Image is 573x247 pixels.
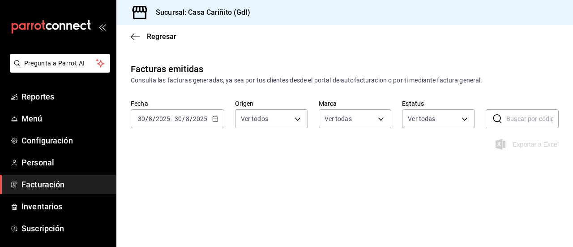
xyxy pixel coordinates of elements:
[190,115,192,122] span: /
[319,100,392,107] label: Marca
[131,100,224,107] label: Fecha
[241,114,268,123] span: Ver todos
[174,115,182,122] input: --
[171,115,173,122] span: -
[21,134,109,147] span: Configuración
[137,115,145,122] input: --
[192,115,208,122] input: ----
[24,59,96,68] span: Pregunta a Parrot AI
[155,115,171,122] input: ----
[131,62,203,76] div: Facturas emitidas
[10,54,110,73] button: Pregunta a Parrot AI
[6,65,110,74] a: Pregunta a Parrot AI
[21,222,109,234] span: Suscripción
[235,100,308,107] label: Origen
[185,115,190,122] input: --
[408,114,435,123] span: Ver todas
[21,156,109,169] span: Personal
[506,110,559,128] input: Buscar por código
[149,7,250,18] h3: Sucursal: Casa Cariñito (Gdl)
[21,200,109,212] span: Inventarios
[153,115,155,122] span: /
[21,113,109,125] span: Menú
[131,32,176,41] button: Regresar
[182,115,185,122] span: /
[131,76,559,85] div: Consulta las facturas generadas, ya sea por tus clientes desde el portal de autofacturacion o por...
[21,91,109,103] span: Reportes
[145,115,148,122] span: /
[147,32,176,41] span: Regresar
[21,178,109,191] span: Facturación
[402,100,475,107] label: Estatus
[148,115,153,122] input: --
[325,114,352,123] span: Ver todas
[98,23,106,30] button: open_drawer_menu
